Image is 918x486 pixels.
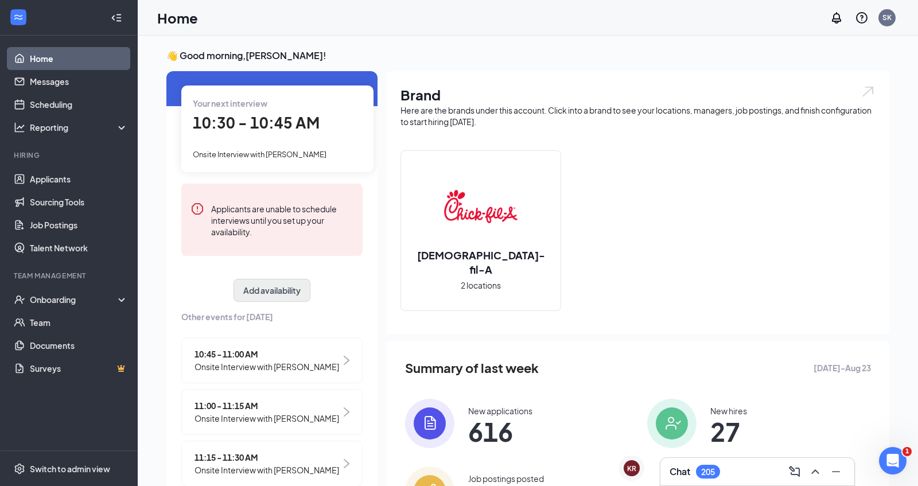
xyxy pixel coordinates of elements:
span: 1 [903,447,912,456]
span: Onsite Interview with [PERSON_NAME] [195,360,339,373]
a: Documents [30,334,128,357]
iframe: Intercom live chat [879,447,907,475]
div: SK [882,13,892,22]
svg: Notifications [830,11,843,25]
span: 10:45 - 11:00 AM [195,348,339,360]
h1: Brand [400,85,876,104]
span: Onsite Interview with [PERSON_NAME] [195,464,339,476]
span: Summary of last week [405,358,539,378]
svg: Error [190,202,204,216]
a: Talent Network [30,236,128,259]
h2: [DEMOGRAPHIC_DATA]-fil-A [401,248,561,277]
span: 11:00 - 11:15 AM [195,399,339,412]
div: Reporting [30,122,129,133]
a: SurveysCrown [30,357,128,380]
button: ChevronUp [806,462,824,481]
svg: UserCheck [14,294,25,305]
div: Hiring [14,150,126,160]
div: Team Management [14,271,126,281]
span: 27 [710,421,747,442]
img: icon [405,399,454,448]
h3: 👋 Good morning, [PERSON_NAME] ! [166,49,889,62]
div: New hires [710,405,747,417]
span: Onsite Interview with [PERSON_NAME] [193,150,326,159]
a: Job Postings [30,213,128,236]
div: Applicants are unable to schedule interviews until you set up your availability. [211,202,353,238]
svg: Settings [14,463,25,475]
img: Chick-fil-A [444,170,518,243]
a: Sourcing Tools [30,190,128,213]
span: 11:15 - 11:30 AM [195,451,339,464]
span: Your next interview [193,98,267,108]
div: New applications [468,405,532,417]
div: 205 [701,467,715,477]
button: Minimize [827,462,845,481]
svg: ComposeMessage [788,465,802,479]
span: 10:30 - 10:45 AM [193,113,320,132]
button: ComposeMessage [785,462,804,481]
svg: Collapse [111,12,122,24]
span: 2 locations [461,279,501,291]
svg: Analysis [14,122,25,133]
img: open.6027fd2a22e1237b5b06.svg [861,85,876,98]
div: Switch to admin view [30,463,110,475]
span: Other events for [DATE] [181,310,363,323]
svg: Minimize [829,465,843,479]
span: [DATE] - Aug 23 [814,361,871,374]
svg: WorkstreamLogo [13,11,24,23]
span: 616 [468,421,532,442]
div: Onboarding [30,294,118,305]
div: KR [627,464,636,473]
h1: Home [157,8,198,28]
svg: ChevronUp [808,465,822,479]
a: Team [30,311,128,334]
a: Scheduling [30,93,128,116]
img: icon [647,399,697,448]
span: Onsite Interview with [PERSON_NAME] [195,412,339,425]
svg: QuestionInfo [855,11,869,25]
a: Applicants [30,168,128,190]
a: Messages [30,70,128,93]
div: Here are the brands under this account. Click into a brand to see your locations, managers, job p... [400,104,876,127]
div: Job postings posted [468,473,544,484]
h3: Chat [670,465,690,478]
button: Add availability [234,279,310,302]
a: Home [30,47,128,70]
